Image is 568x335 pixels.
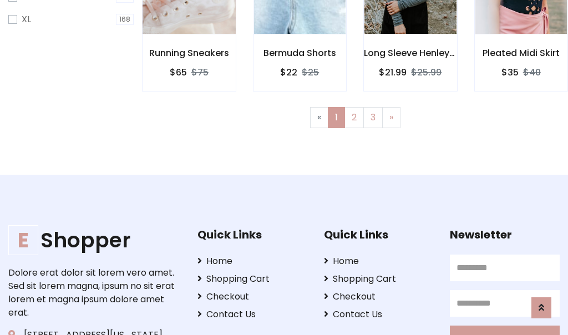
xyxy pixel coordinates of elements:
[143,48,236,58] h6: Running Sneakers
[170,67,187,78] h6: $65
[253,48,347,58] h6: Bermuda Shorts
[197,255,307,268] a: Home
[324,272,434,286] a: Shopping Cart
[280,67,297,78] h6: $22
[523,66,541,79] del: $40
[501,67,519,78] h6: $35
[197,308,307,321] a: Contact Us
[191,66,209,79] del: $75
[450,228,560,241] h5: Newsletter
[475,48,568,58] h6: Pleated Midi Skirt
[324,290,434,303] a: Checkout
[363,107,383,128] a: 3
[302,66,319,79] del: $25
[116,14,134,25] span: 168
[8,228,180,253] a: EShopper
[389,111,393,124] span: »
[364,48,457,58] h6: Long Sleeve Henley T-Shirt
[197,290,307,303] a: Checkout
[324,255,434,268] a: Home
[8,225,38,255] span: E
[22,13,31,26] label: XL
[197,272,307,286] a: Shopping Cart
[379,67,407,78] h6: $21.99
[197,228,307,241] h5: Quick Links
[8,228,180,253] h1: Shopper
[411,66,442,79] del: $25.99
[344,107,364,128] a: 2
[382,107,400,128] a: Next
[150,107,560,128] nav: Page navigation
[324,308,434,321] a: Contact Us
[324,228,434,241] h5: Quick Links
[8,266,180,319] p: Dolore erat dolor sit lorem vero amet. Sed sit lorem magna, ipsum no sit erat lorem et magna ipsu...
[328,107,345,128] a: 1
